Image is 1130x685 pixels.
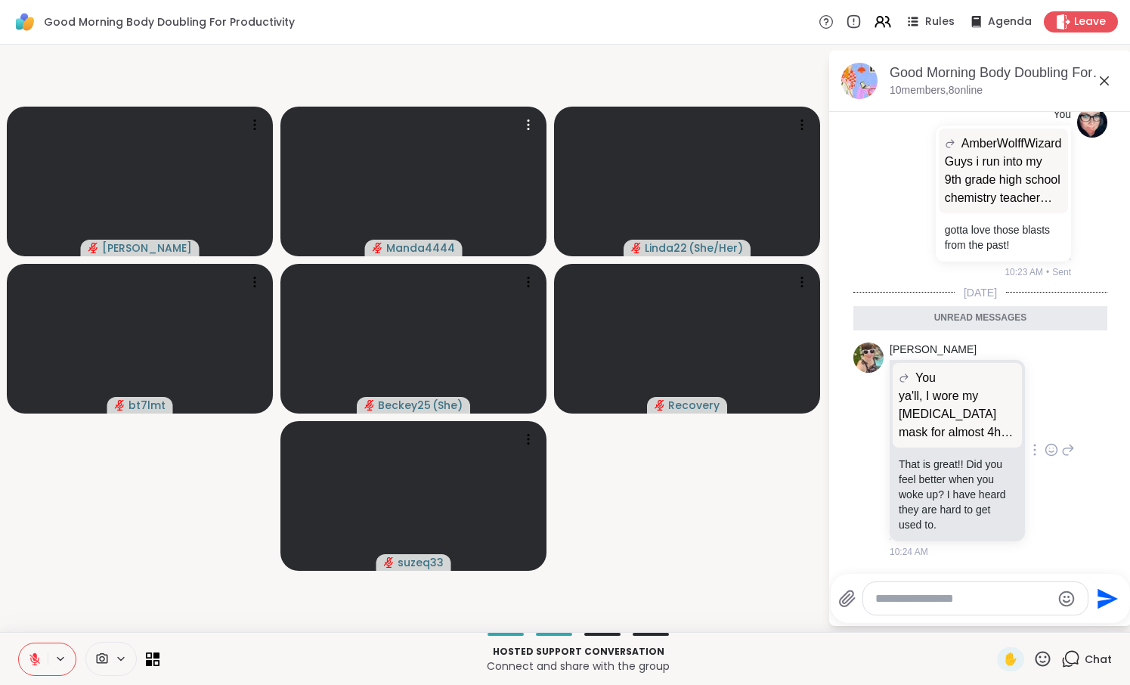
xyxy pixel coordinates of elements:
[890,342,977,358] a: [PERSON_NAME]
[988,14,1032,29] span: Agenda
[386,240,455,256] span: Manda4444
[853,342,884,373] img: https://sharewell-space-live.sfo3.digitaloceanspaces.com/user-generated/3bf5b473-6236-4210-9da2-3...
[88,243,99,253] span: audio-muted
[689,240,743,256] span: ( She/Her )
[1088,581,1122,615] button: Send
[899,457,1016,532] p: That is great!! Did you feel better when you woke up? I have heard they are hard to get used to.
[169,659,988,674] p: Connect and share with the group
[44,14,295,29] span: Good Morning Body Doubling For Productivity
[961,135,1062,153] span: AmberWolffWizard
[668,398,720,413] span: Recovery
[875,591,1051,606] textarea: Type your message
[169,645,988,659] p: Hosted support conversation
[128,398,166,413] span: bt7lmt
[1053,107,1071,122] h4: You
[432,398,463,413] span: ( She )
[102,240,192,256] span: [PERSON_NAME]
[115,400,125,411] span: audio-muted
[955,285,1006,300] span: [DATE]
[1074,14,1106,29] span: Leave
[890,545,928,559] span: 10:24 AM
[899,387,1016,442] p: ya'll, I wore my [MEDICAL_DATA] mask for almost 4hr and didn't wake up and feel like I was suffoc...
[853,306,1107,330] div: Unread messages
[373,243,383,253] span: audio-muted
[841,63,878,99] img: Good Morning Body Doubling For Productivity, Oct 15
[1077,107,1107,138] img: https://sharewell-space-live.sfo3.digitaloceanspaces.com/user-generated/9d626cd0-0697-47e5-a38d-3...
[1052,265,1071,279] span: Sent
[384,557,395,568] span: audio-muted
[890,83,983,98] p: 10 members, 8 online
[645,240,687,256] span: Linda22
[915,369,936,387] span: You
[945,153,1062,207] p: Guys i run into my 9th grade high school chemistry teacher alot and its hilarious to me lol
[1005,265,1043,279] span: 10:23 AM
[655,400,665,411] span: audio-muted
[631,243,642,253] span: audio-muted
[1057,590,1076,608] button: Emoji picker
[1003,650,1018,668] span: ✋
[1085,652,1112,667] span: Chat
[12,9,38,35] img: ShareWell Logomark
[1046,265,1049,279] span: •
[925,14,955,29] span: Rules
[378,398,431,413] span: Beckey25
[398,555,444,570] span: suzeq33
[890,64,1119,82] div: Good Morning Body Doubling For Productivity, [DATE]
[945,222,1062,253] p: gotta love those blasts from the past!
[364,400,375,411] span: audio-muted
